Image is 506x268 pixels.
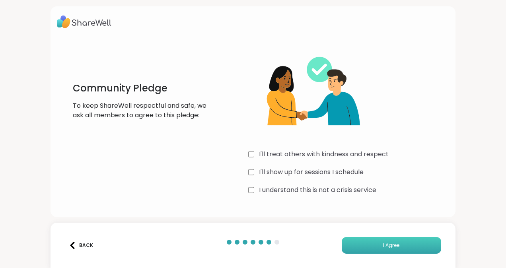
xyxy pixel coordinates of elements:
label: I'll treat others with kindness and respect [259,150,389,159]
label: I understand this is not a crisis service [259,185,376,195]
span: I Agree [383,242,399,249]
h1: Community Pledge [73,82,207,95]
img: ShareWell Logo [57,13,111,31]
p: To keep ShareWell respectful and safe, we ask all members to agree to this pledge: [73,101,207,120]
button: I Agree [342,237,441,254]
div: Back [69,242,93,249]
button: Back [65,237,97,254]
label: I'll show up for sessions I schedule [259,167,364,177]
